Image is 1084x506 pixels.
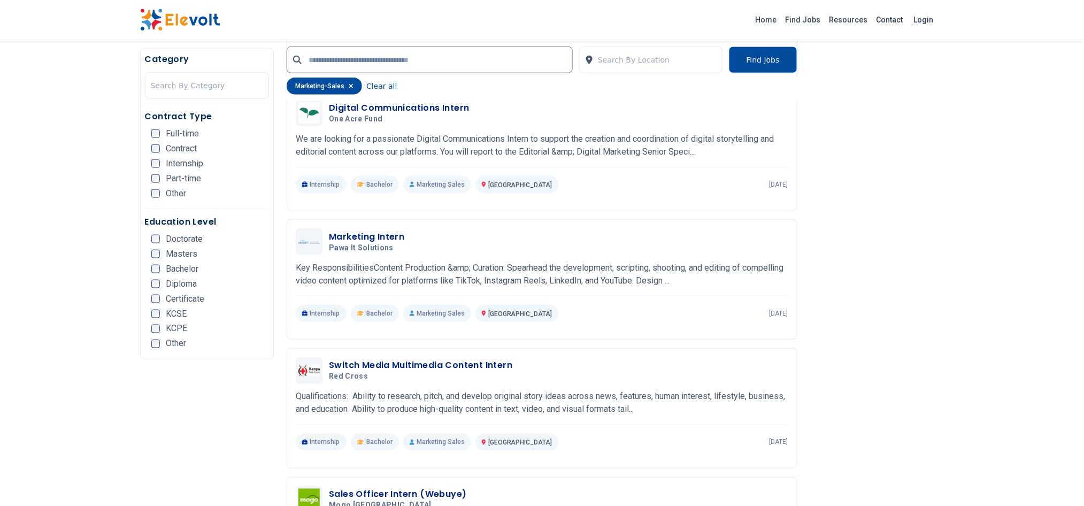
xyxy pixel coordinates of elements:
input: Other [151,189,160,198]
button: Clear all [366,78,397,95]
span: One Acre Fund [329,114,383,124]
button: Find Jobs [729,47,797,73]
h3: Switch Media Multimedia Content Intern [329,359,512,372]
span: KCPE [166,325,188,333]
h3: Digital Communications Intern [329,102,470,114]
a: Home [751,11,781,28]
input: Internship [151,159,160,168]
input: Bachelor [151,265,160,273]
p: [DATE] [770,180,788,189]
iframe: Advertisement [810,48,944,369]
input: Diploma [151,280,160,288]
input: Part-time [151,174,160,183]
p: Qualifications: Ability to research, pitch, and develop original story ideas across news, feature... [296,390,788,416]
p: We are looking for a passionate Digital Communications Intern to support the creation and coordin... [296,133,788,158]
span: [GEOGRAPHIC_DATA] [488,439,552,447]
span: Bachelor [366,438,393,447]
a: One Acre FundDigital Communications InternOne Acre FundWe are looking for a passionate Digital Co... [296,99,788,193]
input: Contract [151,144,160,153]
span: Red cross [329,372,368,382]
h3: Sales Officer Intern (Webuye) [329,488,467,501]
span: Masters [166,250,198,258]
input: Doctorate [151,235,160,243]
p: Internship [296,305,347,322]
input: KCSE [151,310,160,318]
img: One Acre Fund [298,102,320,124]
p: Marketing Sales [403,434,471,451]
span: Full-time [166,129,199,138]
span: Contract [166,144,197,153]
span: Doctorate [166,235,203,243]
h5: Contract Type [145,110,270,123]
span: Other [166,189,187,198]
span: Pawa It Solutions [329,243,394,253]
span: [GEOGRAPHIC_DATA] [488,181,552,189]
span: KCSE [166,310,187,318]
span: Other [166,340,187,348]
p: Marketing Sales [403,176,471,193]
span: Internship [166,159,204,168]
span: Part-time [166,174,202,183]
img: Elevolt [140,9,220,31]
input: Certificate [151,295,160,303]
div: marketing-sales [287,78,362,95]
a: Red crossSwitch Media Multimedia Content InternRed crossQualifications: Ability to research, pitc... [296,357,788,451]
img: Pawa It Solutions [298,240,320,244]
h5: Education Level [145,216,270,228]
p: [DATE] [770,438,788,447]
span: Certificate [166,295,205,303]
a: Login [908,9,940,30]
a: Pawa It SolutionsMarketing InternPawa It SolutionsKey Responsibilities ​Content Production &amp; ... [296,228,788,322]
p: [DATE] [770,309,788,318]
input: KCPE [151,325,160,333]
iframe: Chat Widget [1031,455,1084,506]
span: Bachelor [366,180,393,189]
a: Find Jobs [781,11,825,28]
p: Key Responsibilities ​Content Production &amp; Curation: Spearhead the development, scripting, sh... [296,262,788,287]
h3: Marketing Intern [329,231,404,243]
span: [GEOGRAPHIC_DATA] [488,310,552,318]
h5: Category [145,53,270,66]
p: Internship [296,434,347,451]
span: Diploma [166,280,197,288]
span: Bachelor [366,309,393,318]
span: Bachelor [166,265,199,273]
input: Masters [151,250,160,258]
a: Resources [825,11,872,28]
p: Internship [296,176,347,193]
p: Marketing Sales [403,305,471,322]
input: Other [151,340,160,348]
img: Red cross [298,365,320,377]
input: Full-time [151,129,160,138]
a: Contact [872,11,908,28]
